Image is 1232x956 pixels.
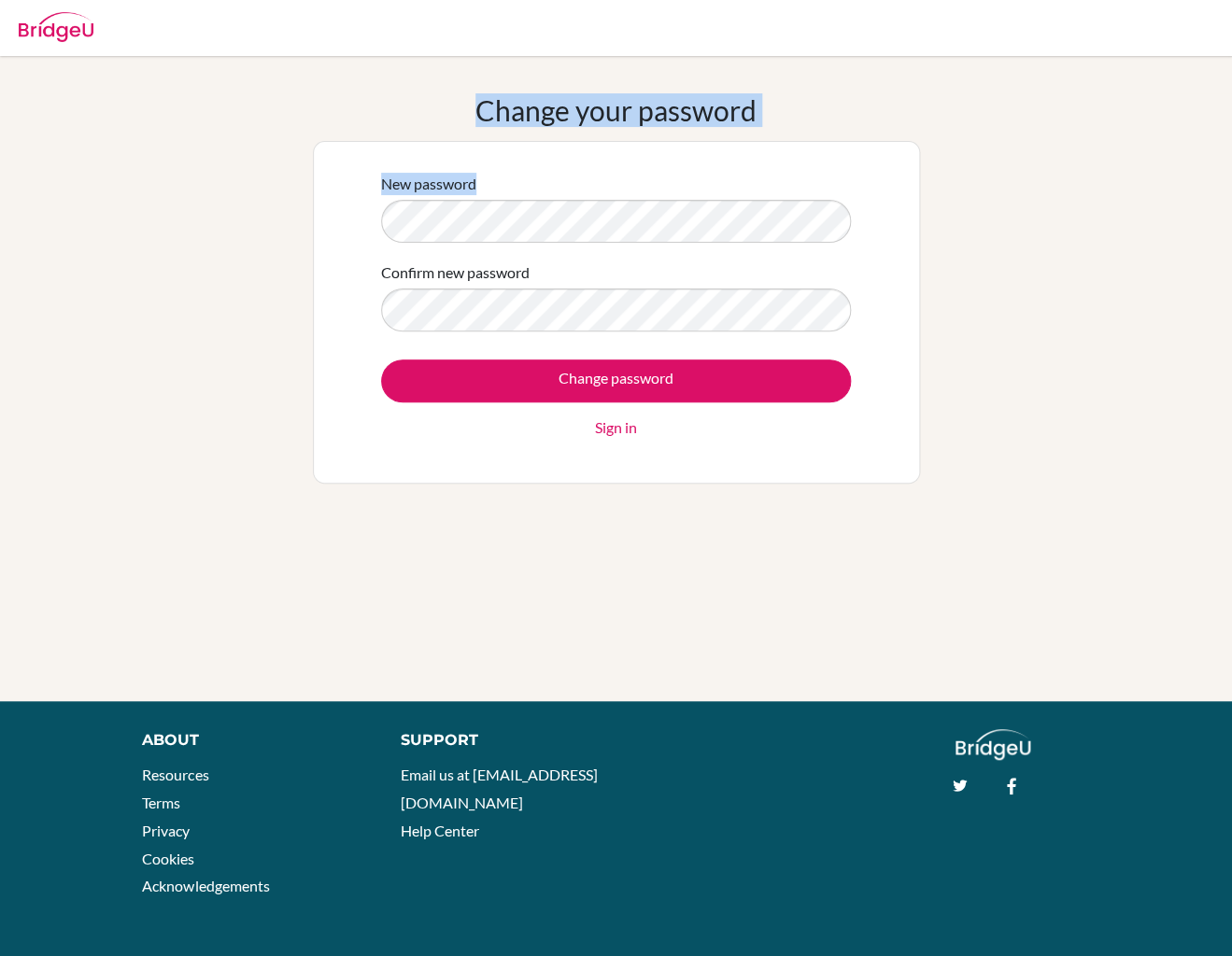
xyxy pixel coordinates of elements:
[142,850,194,867] a: Cookies
[142,877,269,894] a: Acknowledgements
[400,729,597,752] div: Support
[381,261,530,284] label: Confirm new password
[475,93,757,127] h1: Change your password
[142,729,358,752] div: About
[142,794,180,811] a: Terms
[400,822,478,839] a: Help Center
[381,359,851,402] input: Change password
[400,766,597,811] a: Email us at [EMAIL_ADDRESS][DOMAIN_NAME]
[956,729,1031,760] img: logo_white@2x-f4f0deed5e89b7ecb1c2cc34c3e3d731f90f0f143d5ea2071677605dd97b5244.png
[595,416,637,439] a: Sign in
[142,766,208,783] a: Resources
[142,822,190,839] a: Privacy
[381,173,476,195] label: New password
[19,12,93,42] img: Bridge-U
